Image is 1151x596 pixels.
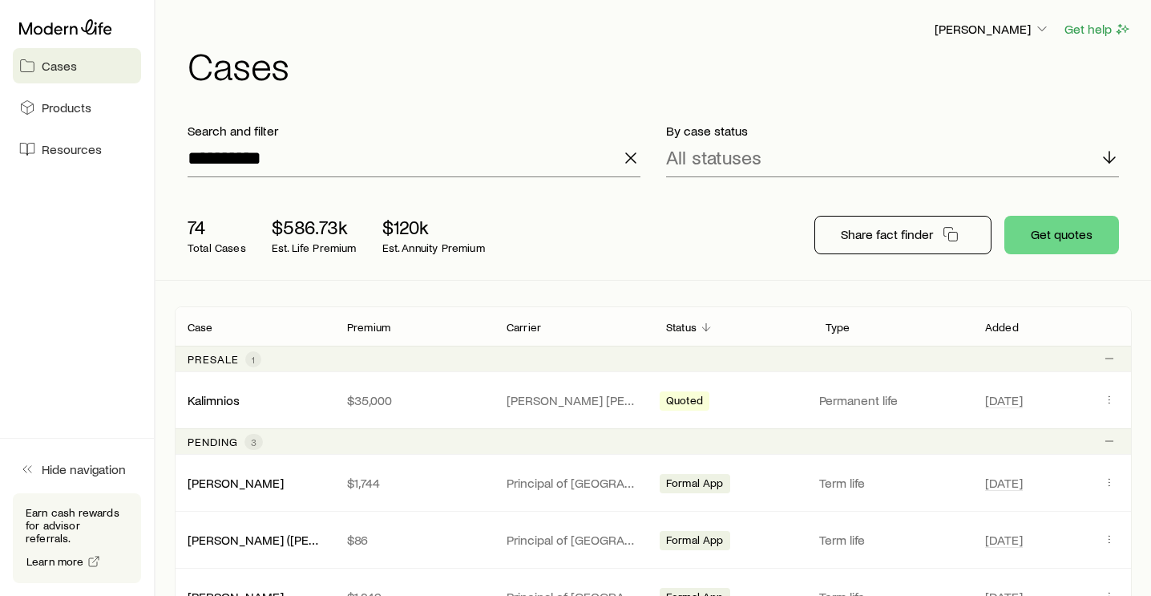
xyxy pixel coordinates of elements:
[934,20,1051,39] button: [PERSON_NAME]
[26,556,84,567] span: Learn more
[819,475,966,491] p: Term life
[347,532,481,548] p: $86
[42,99,91,116] span: Products
[935,21,1050,37] p: [PERSON_NAME]
[13,48,141,83] a: Cases
[13,132,141,167] a: Resources
[13,90,141,125] a: Products
[26,506,128,545] p: Earn cash rewards for advisor referrals.
[13,452,141,487] button: Hide navigation
[188,46,1132,84] h1: Cases
[666,146,761,168] p: All statuses
[507,475,640,491] p: Principal of [GEOGRAPHIC_DATA]
[188,392,240,409] div: Kalimnios
[666,476,724,493] span: Formal App
[985,475,1023,491] span: [DATE]
[985,321,1019,334] p: Added
[13,493,141,583] div: Earn cash rewards for advisor referrals.Learn more
[42,141,102,157] span: Resources
[814,216,991,254] button: Share fact finder
[42,461,126,477] span: Hide navigation
[382,216,485,238] p: $120k
[188,436,238,448] p: Pending
[188,216,246,238] p: 74
[666,533,724,550] span: Formal App
[347,392,481,408] p: $35,000
[272,216,357,238] p: $586.73k
[188,475,284,490] a: [PERSON_NAME]
[188,241,246,254] p: Total Cases
[188,475,284,492] div: [PERSON_NAME]
[347,475,481,491] p: $1,744
[188,123,640,139] p: Search and filter
[382,241,485,254] p: Est. Annuity Premium
[819,532,966,548] p: Term life
[985,392,1023,408] span: [DATE]
[666,123,1119,139] p: By case status
[819,392,966,408] p: Permanent life
[1064,20,1132,39] button: Get help
[188,532,321,549] div: [PERSON_NAME] ([PERSON_NAME]), [PERSON_NAME]
[252,353,255,366] span: 1
[272,241,357,254] p: Est. Life Premium
[347,321,390,334] p: Premium
[666,321,697,334] p: Status
[826,321,850,334] p: Type
[507,321,541,334] p: Carrier
[985,532,1023,548] span: [DATE]
[188,532,490,547] a: [PERSON_NAME] ([PERSON_NAME]), [PERSON_NAME]
[251,436,256,448] span: 3
[507,532,640,548] p: Principal of [GEOGRAPHIC_DATA]
[188,321,213,334] p: Case
[841,226,933,242] p: Share fact finder
[507,392,640,408] p: [PERSON_NAME] [PERSON_NAME]
[1004,216,1119,254] button: Get quotes
[188,353,239,366] p: Presale
[42,58,77,74] span: Cases
[666,394,703,411] span: Quoted
[188,392,240,407] a: Kalimnios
